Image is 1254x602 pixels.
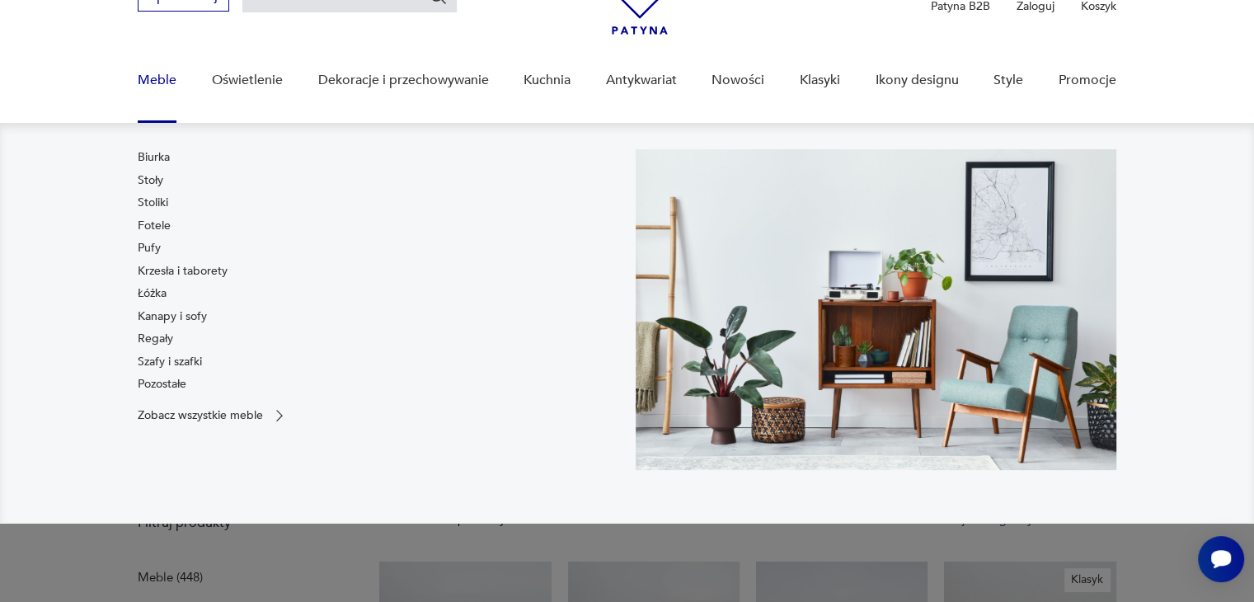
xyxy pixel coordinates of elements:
a: Nowości [712,49,764,112]
a: Klasyki [800,49,840,112]
a: Regały [138,331,173,347]
a: Kanapy i sofy [138,308,207,325]
a: Stoliki [138,195,168,211]
a: Zobacz wszystkie meble [138,407,288,424]
a: Meble [138,49,176,112]
a: Stoły [138,172,163,189]
iframe: Smartsupp widget button [1198,536,1244,582]
a: Style [993,49,1023,112]
a: Biurka [138,149,170,166]
a: Oświetlenie [212,49,283,112]
a: Fotele [138,218,171,234]
a: Łóżka [138,285,167,302]
img: 969d9116629659dbb0bd4e745da535dc.jpg [636,149,1116,470]
a: Kuchnia [524,49,571,112]
a: Krzesła i taborety [138,263,228,280]
a: Promocje [1059,49,1116,112]
a: Szafy i szafki [138,354,202,370]
a: Antykwariat [606,49,677,112]
a: Ikony designu [875,49,958,112]
a: Pozostałe [138,376,186,393]
a: Pufy [138,240,161,256]
a: Dekoracje i przechowywanie [317,49,488,112]
p: Zobacz wszystkie meble [138,410,263,421]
